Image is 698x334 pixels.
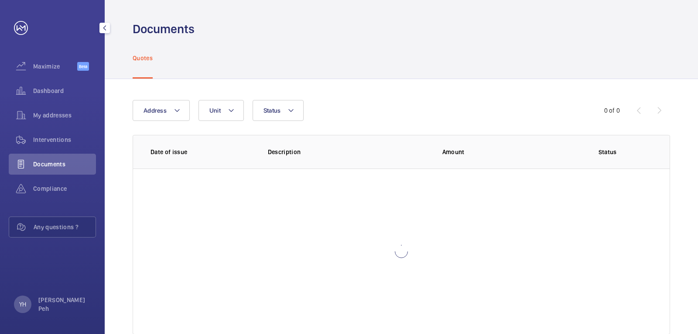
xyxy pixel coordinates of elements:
[198,100,244,121] button: Unit
[33,160,96,169] span: Documents
[563,148,652,156] p: Status
[77,62,89,71] span: Beta
[34,223,96,231] span: Any questions ?
[263,107,281,114] span: Status
[151,148,254,156] p: Date of issue
[133,100,190,121] button: Address
[19,300,26,309] p: YH
[38,296,91,313] p: [PERSON_NAME] Peh
[268,148,428,156] p: Description
[33,184,96,193] span: Compliance
[33,62,77,71] span: Maximize
[604,106,620,115] div: 0 of 0
[144,107,167,114] span: Address
[33,135,96,144] span: Interventions
[253,100,304,121] button: Status
[133,21,195,37] h1: Documents
[442,148,549,156] p: Amount
[133,54,153,62] p: Quotes
[209,107,221,114] span: Unit
[33,86,96,95] span: Dashboard
[33,111,96,120] span: My addresses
